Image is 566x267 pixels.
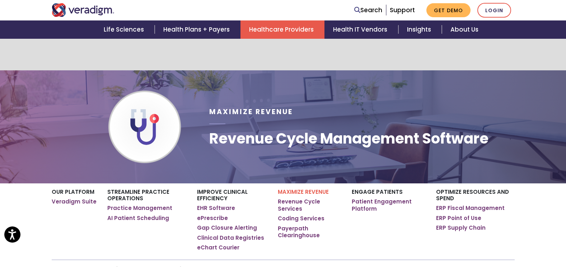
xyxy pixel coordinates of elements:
[390,6,415,14] a: Support
[197,224,257,231] a: Gap Closure Alerting
[477,3,511,18] a: Login
[352,198,425,212] a: Patient Engagement Platform
[278,198,341,212] a: Revenue Cycle Services
[442,20,487,39] a: About Us
[107,215,169,222] a: AI Patient Scheduling
[398,20,442,39] a: Insights
[197,244,239,251] a: eChart Courier
[354,5,382,15] a: Search
[278,215,324,222] a: Coding Services
[436,205,505,212] a: ERP Fiscal Management
[197,234,264,242] a: Clinical Data Registries
[155,20,240,39] a: Health Plans + Payers
[209,130,488,147] h1: Revenue Cycle Management Software
[426,3,471,17] a: Get Demo
[197,205,235,212] a: EHR Software
[209,107,293,117] span: Maximize Revenue
[95,20,155,39] a: Life Sciences
[278,225,341,239] a: Payerpath Clearinghouse
[107,205,172,212] a: Practice Management
[240,20,324,39] a: Healthcare Providers
[52,198,97,205] a: Veradigm Suite
[197,215,228,222] a: ePrescribe
[324,20,398,39] a: Health IT Vendors
[52,3,114,17] img: Veradigm logo
[436,215,481,222] a: ERP Point of Use
[436,224,486,231] a: ERP Supply Chain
